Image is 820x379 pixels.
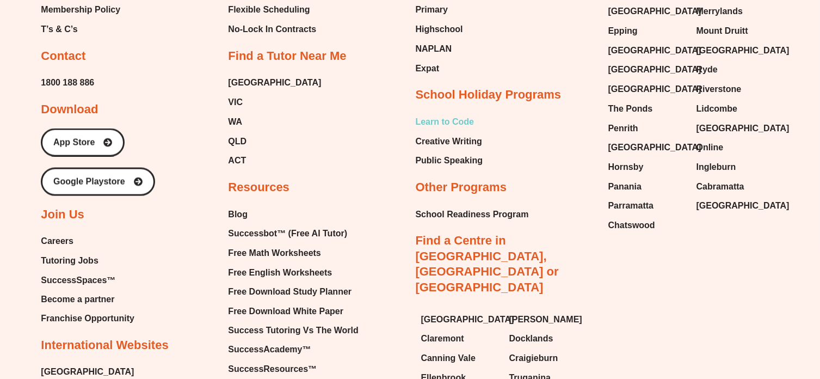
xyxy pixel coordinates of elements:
[608,159,644,175] span: Hornsby
[228,323,358,339] span: Success Tutoring Vs The World
[416,152,483,169] a: Public Speaking
[228,362,358,378] a: SuccessResources™
[228,114,242,130] span: WA
[228,94,321,111] a: VIC
[416,133,482,150] span: Creative Writing
[53,138,95,147] span: App Store
[696,23,774,39] a: Mount Druitt
[608,81,686,97] a: [GEOGRAPHIC_DATA]
[696,179,774,195] a: Cabramatta
[509,331,553,347] span: Docklands
[228,245,358,261] a: Free Math Worksheets
[228,206,358,223] a: Blog
[608,139,701,156] span: [GEOGRAPHIC_DATA]
[608,62,701,78] span: [GEOGRAPHIC_DATA]
[41,168,155,196] a: Google Playstore
[228,284,358,300] a: Free Download Study Planner
[41,2,120,18] a: Membership Policy
[696,3,743,20] span: Merrylands
[608,3,686,20] a: [GEOGRAPHIC_DATA]
[696,23,748,39] span: Mount Druitt
[228,2,310,18] span: Flexible Scheduling
[416,41,468,57] a: NAPLAN
[509,351,587,367] a: Craigieburn
[228,21,320,38] a: No-Lock In Contracts
[41,272,134,289] a: SuccessSpaces™
[696,198,790,214] span: [GEOGRAPHIC_DATA]
[608,217,686,234] a: Chatswood
[228,133,321,150] a: QLD
[608,81,701,97] span: [GEOGRAPHIC_DATA]
[696,139,724,156] span: Online
[416,114,483,130] a: Learn to Code
[416,87,562,103] h2: School Holiday Programs
[228,94,243,111] span: VIC
[228,303,343,320] span: Free Download White Paper
[41,253,134,269] a: Tutoring Jobs
[696,42,774,59] a: [GEOGRAPHIC_DATA]
[421,331,464,347] span: Claremont
[696,159,736,175] span: Ingleburn
[416,133,483,150] a: Creative Writing
[228,133,246,150] span: QLD
[228,180,289,195] h2: Resources
[416,21,468,38] a: Highschool
[228,303,358,320] a: Free Download White Paper
[696,120,774,137] a: [GEOGRAPHIC_DATA]
[41,129,125,157] a: App Store
[608,42,701,59] span: [GEOGRAPHIC_DATA]
[608,23,686,39] a: Epping
[696,81,742,97] span: Riverstone
[228,21,316,38] span: No-Lock In Contracts
[696,81,774,97] a: Riverstone
[509,331,587,347] a: Docklands
[41,291,114,308] span: Become a partner
[421,351,498,367] a: Canning Vale
[608,179,686,195] a: Panania
[696,139,774,156] a: Online
[696,159,774,175] a: Ingleburn
[608,159,686,175] a: Hornsby
[41,75,94,91] a: 1800 188 886
[228,284,352,300] span: Free Download Study Planner
[696,62,774,78] a: Ryde
[696,42,790,59] span: [GEOGRAPHIC_DATA]
[608,23,638,39] span: Epping
[416,41,452,57] span: NAPLAN
[608,198,654,214] span: Parramatta
[41,311,134,327] a: Franchise Opportunity
[416,206,529,223] a: School Readiness Program
[608,62,686,78] a: [GEOGRAPHIC_DATA]
[608,120,638,137] span: Penrith
[421,312,514,328] span: [GEOGRAPHIC_DATA]
[696,101,774,117] a: Lidcombe
[41,21,77,38] span: T’s & C’s
[228,265,358,281] a: Free English Worksheets
[608,101,686,117] a: The Ponds
[41,21,120,38] a: T’s & C’s
[608,139,686,156] a: [GEOGRAPHIC_DATA]
[639,256,820,379] iframe: Chat Widget
[41,233,73,249] span: Careers
[416,60,440,77] span: Expat
[41,291,134,308] a: Become a partner
[228,225,347,242] span: Successbot™ (Free AI Tutor)
[416,2,448,18] span: Primary
[41,102,98,118] h2: Download
[228,245,320,261] span: Free Math Worksheets
[608,198,686,214] a: Parramatta
[228,2,320,18] a: Flexible Scheduling
[608,101,653,117] span: The Ponds
[228,48,346,64] h2: Find a Tutor Near Me
[228,362,317,378] span: SuccessResources™
[416,60,468,77] a: Expat
[41,233,134,249] a: Careers
[41,253,98,269] span: Tutoring Jobs
[41,272,115,289] span: SuccessSpaces™
[228,342,311,358] span: SuccessAcademy™
[509,312,587,328] a: [PERSON_NAME]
